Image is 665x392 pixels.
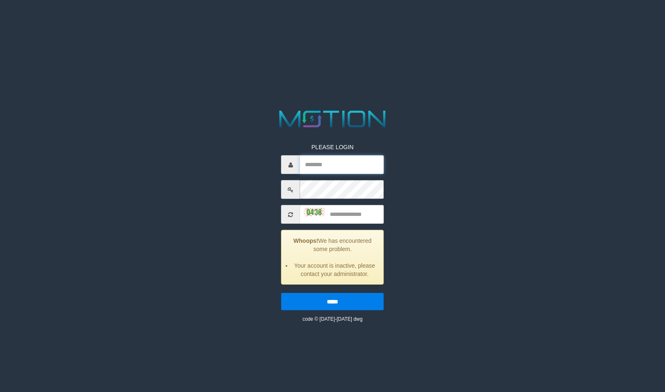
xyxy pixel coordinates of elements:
[281,143,384,151] p: PLEASE LOGIN
[281,230,384,285] div: We has encountered some problem.
[304,208,325,216] img: captcha
[274,108,391,131] img: MOTION_logo.png
[293,237,318,244] strong: Whoops!
[292,261,377,278] li: Your account is inactive, please contact your administrator.
[302,316,363,322] small: code © [DATE]-[DATE] dwg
